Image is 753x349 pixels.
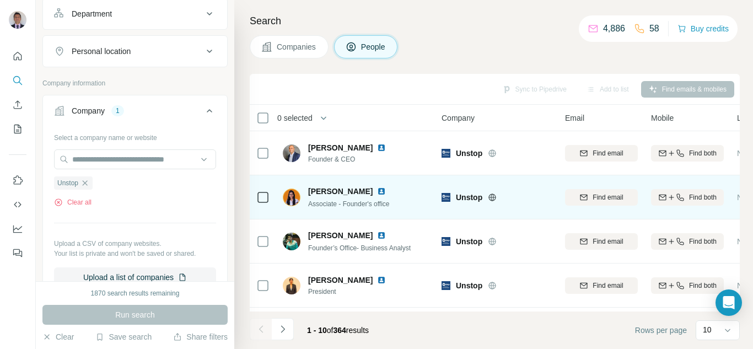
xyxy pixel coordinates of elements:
[9,243,26,263] button: Feedback
[54,128,216,143] div: Select a company name or website
[307,326,369,335] span: results
[651,145,724,162] button: Find both
[442,281,450,290] img: Logo of Unstop
[593,148,623,158] span: Find email
[593,281,623,291] span: Find email
[54,249,216,259] p: Your list is private and won't be saved or shared.
[9,195,26,214] button: Use Surfe API
[377,276,386,284] img: LinkedIn logo
[277,41,317,52] span: Companies
[9,119,26,139] button: My lists
[689,148,717,158] span: Find both
[308,200,389,208] span: Associate - Founder's office
[308,244,411,252] span: Founder’s Office- Business Analyst
[651,189,724,206] button: Find both
[308,287,399,297] span: President
[308,154,399,164] span: Founder & CEO
[307,326,327,335] span: 1 - 10
[42,331,74,342] button: Clear
[689,281,717,291] span: Find both
[442,112,475,124] span: Company
[456,148,482,159] span: Unstop
[250,13,740,29] h4: Search
[57,178,78,188] span: Unstop
[716,289,742,316] div: Open Intercom Messenger
[377,231,386,240] img: LinkedIn logo
[283,277,300,294] img: Avatar
[649,22,659,35] p: 58
[651,277,724,294] button: Find both
[677,21,729,36] button: Buy credits
[565,112,584,124] span: Email
[54,239,216,249] p: Upload a CSV of company websites.
[72,46,131,57] div: Personal location
[361,41,386,52] span: People
[283,189,300,206] img: Avatar
[689,237,717,246] span: Find both
[173,331,228,342] button: Share filters
[9,219,26,239] button: Dashboard
[689,192,717,202] span: Find both
[9,95,26,115] button: Enrich CSV
[377,187,386,196] img: LinkedIn logo
[111,106,124,116] div: 1
[283,144,300,162] img: Avatar
[43,38,227,65] button: Personal location
[54,197,92,207] button: Clear all
[43,1,227,27] button: Department
[593,192,623,202] span: Find email
[651,233,724,250] button: Find both
[565,189,638,206] button: Find email
[651,112,674,124] span: Mobile
[95,331,152,342] button: Save search
[565,145,638,162] button: Find email
[91,288,180,298] div: 1870 search results remaining
[565,277,638,294] button: Find email
[283,233,300,250] img: Avatar
[9,71,26,90] button: Search
[72,105,105,116] div: Company
[442,237,450,246] img: Logo of Unstop
[72,8,112,19] div: Department
[277,112,313,124] span: 0 selected
[737,112,753,124] span: Lists
[9,170,26,190] button: Use Surfe on LinkedIn
[635,325,687,336] span: Rows per page
[703,324,712,335] p: 10
[308,142,373,153] span: [PERSON_NAME]
[272,318,294,340] button: Navigate to next page
[308,275,373,286] span: [PERSON_NAME]
[442,193,450,202] img: Logo of Unstop
[456,236,482,247] span: Unstop
[334,326,346,335] span: 364
[377,143,386,152] img: LinkedIn logo
[565,233,638,250] button: Find email
[603,22,625,35] p: 4,886
[42,78,228,88] p: Company information
[54,267,216,287] button: Upload a list of companies
[9,11,26,29] img: Avatar
[308,186,373,197] span: [PERSON_NAME]
[43,98,227,128] button: Company1
[456,192,482,203] span: Unstop
[9,46,26,66] button: Quick start
[456,280,482,291] span: Unstop
[593,237,623,246] span: Find email
[308,230,373,241] span: [PERSON_NAME]
[442,149,450,158] img: Logo of Unstop
[327,326,334,335] span: of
